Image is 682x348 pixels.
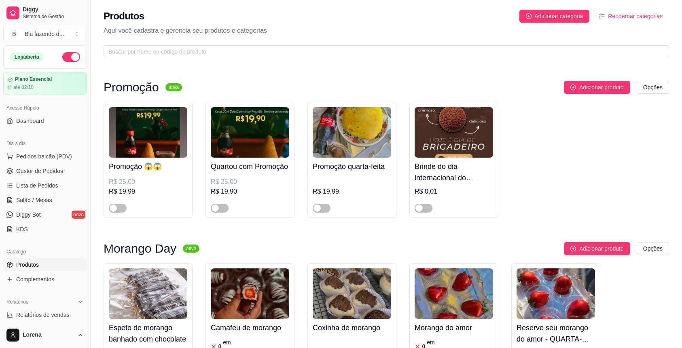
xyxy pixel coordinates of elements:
span: Complementos [16,275,54,283]
button: Alterar Status [62,52,80,62]
span: Opções [643,83,663,92]
a: Lista de Pedidos [3,179,87,192]
span: Adicionar produto [579,244,624,253]
h4: Brinde do dia internacional do brigadeiro [415,161,493,183]
h4: Camafeu de morango [211,322,289,333]
span: Opções [643,244,663,253]
div: R$ 19,99 [109,187,187,196]
a: Complementos [3,273,87,286]
img: product-image [211,268,289,319]
div: Dia a dia [3,137,87,150]
img: product-image [517,268,595,319]
a: KDS [3,223,87,236]
a: DiggySistema de Gestão [3,3,87,23]
img: product-image [415,107,493,158]
span: Dashboard [16,117,44,125]
button: Reodernar categorias [593,10,669,23]
span: Adicionar produto [579,83,624,92]
div: Catálogo [3,245,87,258]
span: Relatórios de vendas [16,311,70,319]
img: product-image [211,107,289,158]
div: Acesso Rápido [3,101,87,114]
img: product-image [109,268,187,319]
button: Select a team [3,26,87,42]
a: Plano Essencialaté 02/10 [3,72,87,95]
h4: Espeto de morango banhado com chocolate [109,322,187,345]
h4: Promoção quarta-feita [313,161,391,172]
h2: Produtos [104,10,144,23]
div: R$ 0,01 [415,187,493,196]
sup: ativa [165,83,182,91]
div: R$ 25,00 [109,177,187,187]
button: Adicionar produto [564,81,630,94]
button: Lorena [3,325,87,345]
h3: Morango Day [104,244,176,253]
h4: Quartou com Promoção [211,161,289,172]
span: Sistema de Gestão [23,13,84,20]
img: product-image [109,107,187,158]
div: Bia fazendo d ... [25,30,64,38]
img: product-image [415,268,493,319]
div: R$ 19,99 [313,187,391,196]
span: plus-circle [570,84,576,90]
h4: Coxinha de morango [313,322,391,333]
a: Salão / Mesas [3,194,87,207]
span: plus-circle [570,246,576,251]
a: Relatórios de vendas [3,308,87,321]
button: Opções [637,81,669,94]
span: Gestor de Pedidos [16,167,63,175]
button: Adicionar categoria [519,10,590,23]
button: Adicionar produto [564,242,630,255]
span: ordered-list [599,13,605,19]
span: B [10,30,18,38]
a: Dashboard [3,114,87,127]
span: Diggy [23,6,84,13]
h4: Reserve seu morango do amor - QUARTA-FEIRA [517,322,595,345]
span: Adicionar categoria [535,12,583,21]
h3: Promoção [104,82,159,92]
h4: Promoção 😱😱 [109,161,187,172]
span: KDS [16,225,28,233]
div: Loja aberta [10,53,44,61]
div: R$ 25,00 [211,177,289,187]
img: product-image [313,107,391,158]
span: Lorena [23,331,74,339]
input: Buscar por nome ou código do produto [108,47,658,56]
span: Lista de Pedidos [16,181,58,190]
span: Relatórios [6,299,28,305]
a: Gestor de Pedidos [3,165,87,177]
span: Diggy Bot [16,211,41,219]
p: Aqui você cadastra e gerencia seu produtos e categorias [104,26,669,36]
button: Opções [637,242,669,255]
span: Salão / Mesas [16,196,52,204]
span: Reodernar categorias [608,12,663,21]
span: plus-circle [526,13,532,19]
div: R$ 19,90 [211,187,289,196]
sup: ativa [183,245,199,253]
span: Pedidos balcão (PDV) [16,152,72,160]
img: product-image [313,268,391,319]
button: Pedidos balcão (PDV) [3,150,87,163]
a: Produtos [3,258,87,271]
h4: Morango do amor [415,322,493,333]
article: Plano Essencial [15,76,52,82]
span: Produtos [16,261,39,269]
article: até 02/10 [13,84,34,91]
a: Diggy Botnovo [3,208,87,221]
